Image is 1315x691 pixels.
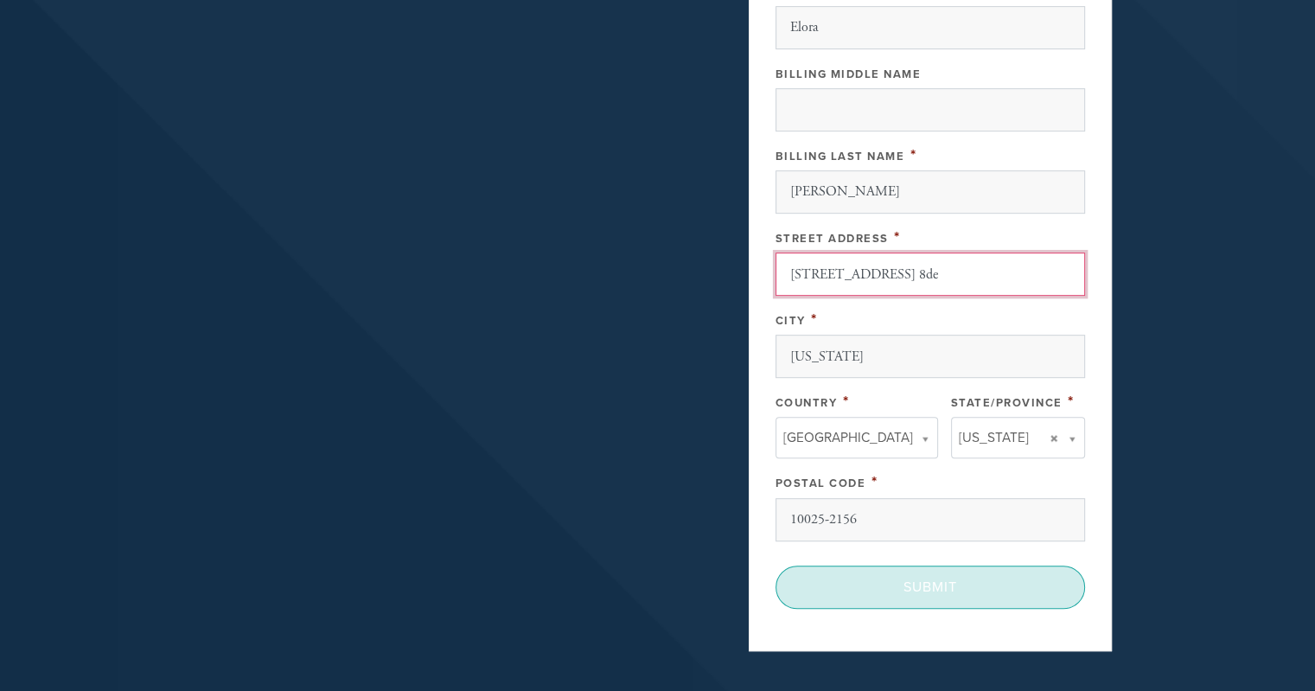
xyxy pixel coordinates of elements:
[1068,392,1075,411] span: This field is required.
[776,67,922,81] label: Billing Middle Name
[959,426,1029,449] span: [US_STATE]
[871,472,878,491] span: This field is required.
[951,417,1085,458] a: [US_STATE]
[776,396,838,410] label: Country
[951,396,1063,410] label: State/Province
[776,150,905,163] label: Billing Last Name
[910,145,917,164] span: This field is required.
[776,314,806,328] label: City
[811,310,818,329] span: This field is required.
[783,426,913,449] span: [GEOGRAPHIC_DATA]
[776,477,866,490] label: Postal Code
[776,232,889,246] label: Street Address
[843,392,850,411] span: This field is required.
[776,417,938,458] a: [GEOGRAPHIC_DATA]
[894,227,901,246] span: This field is required.
[776,566,1085,609] input: Submit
